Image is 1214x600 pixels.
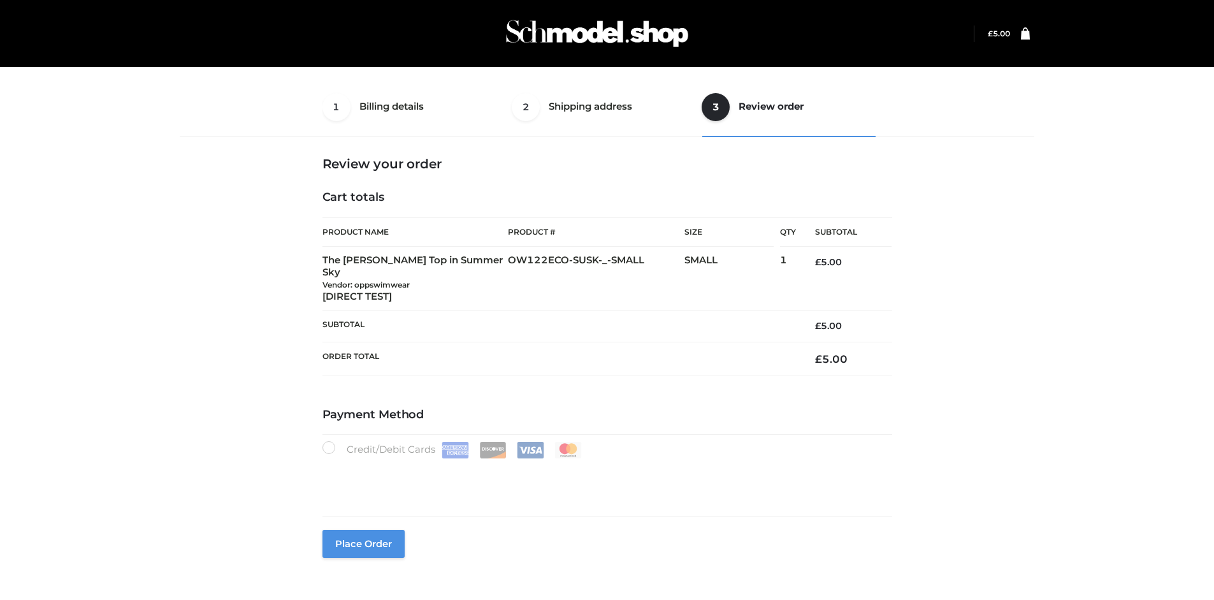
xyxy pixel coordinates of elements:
bdi: 5.00 [815,320,842,332]
img: Amex [442,442,469,458]
span: £ [815,256,821,268]
img: Visa [517,442,544,458]
img: Mastercard [554,442,582,458]
th: Product # [508,217,684,247]
span: £ [988,29,993,38]
img: Discover [479,442,507,458]
th: Qty [780,217,796,247]
bdi: 5.00 [815,353,848,365]
th: Product Name [322,217,509,247]
td: OW122ECO-SUSK-_-SMALL [508,247,684,311]
small: Vendor: oppswimwear [322,280,410,289]
span: £ [815,320,821,332]
h4: Payment Method [322,408,892,422]
h3: Review your order [322,156,892,172]
h4: Cart totals [322,191,892,205]
button: Place order [322,530,405,558]
th: Order Total [322,342,797,376]
a: £5.00 [988,29,1010,38]
bdi: 5.00 [815,256,842,268]
th: Size [684,218,774,247]
td: SMALL [684,247,780,311]
img: Schmodel Admin 964 [502,8,693,59]
span: £ [815,353,822,365]
bdi: 5.00 [988,29,1010,38]
th: Subtotal [322,311,797,342]
th: Subtotal [796,218,892,247]
label: Credit/Debit Cards [322,441,583,458]
td: The [PERSON_NAME] Top in Summer Sky [DIRECT TEST] [322,247,509,311]
iframe: Secure payment input frame [320,456,890,502]
td: 1 [780,247,796,311]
